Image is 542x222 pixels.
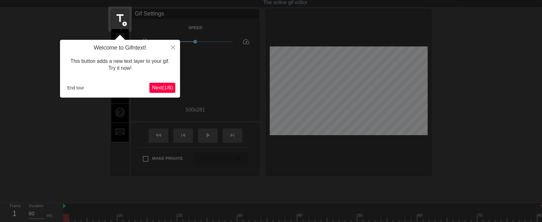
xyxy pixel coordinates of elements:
[152,85,173,90] span: Next ( 1 / 6 )
[166,40,180,54] button: Close
[149,83,175,93] button: Next
[65,51,175,78] div: This button adds a new text layer to your gif. Try it now!
[65,45,175,51] h4: Welcome to Gifntext!
[65,83,87,93] button: End tour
